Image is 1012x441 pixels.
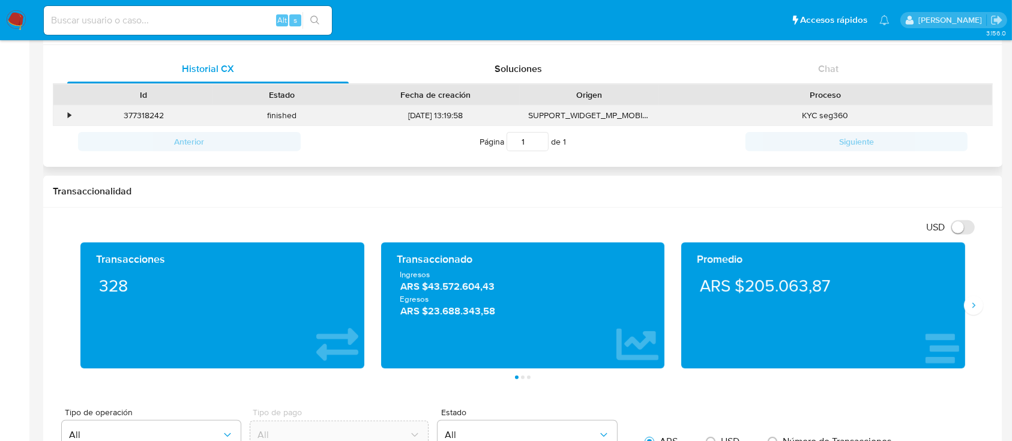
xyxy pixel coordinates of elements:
[879,15,890,25] a: Notificaciones
[495,62,542,76] span: Soluciones
[800,14,867,26] span: Accesos rápidos
[53,185,993,197] h1: Transaccionalidad
[78,132,301,151] button: Anterior
[44,13,332,28] input: Buscar usuario o caso...
[918,14,986,26] p: milagros.cisterna@mercadolibre.com
[277,14,287,26] span: Alt
[745,132,968,151] button: Siguiente
[658,106,992,125] div: KYC seg360
[986,28,1006,38] span: 3.156.0
[563,136,566,148] span: 1
[480,132,566,151] span: Página de
[520,106,658,125] div: SUPPORT_WIDGET_MP_MOBILE
[990,14,1003,26] a: Salir
[351,106,520,125] div: [DATE] 13:19:58
[221,89,343,101] div: Estado
[68,110,71,121] div: •
[294,14,297,26] span: s
[818,62,839,76] span: Chat
[83,89,205,101] div: Id
[360,89,511,101] div: Fecha de creación
[528,89,650,101] div: Origen
[303,12,327,29] button: search-icon
[182,62,234,76] span: Historial CX
[74,106,213,125] div: 377318242
[213,106,352,125] div: finished
[667,89,984,101] div: Proceso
